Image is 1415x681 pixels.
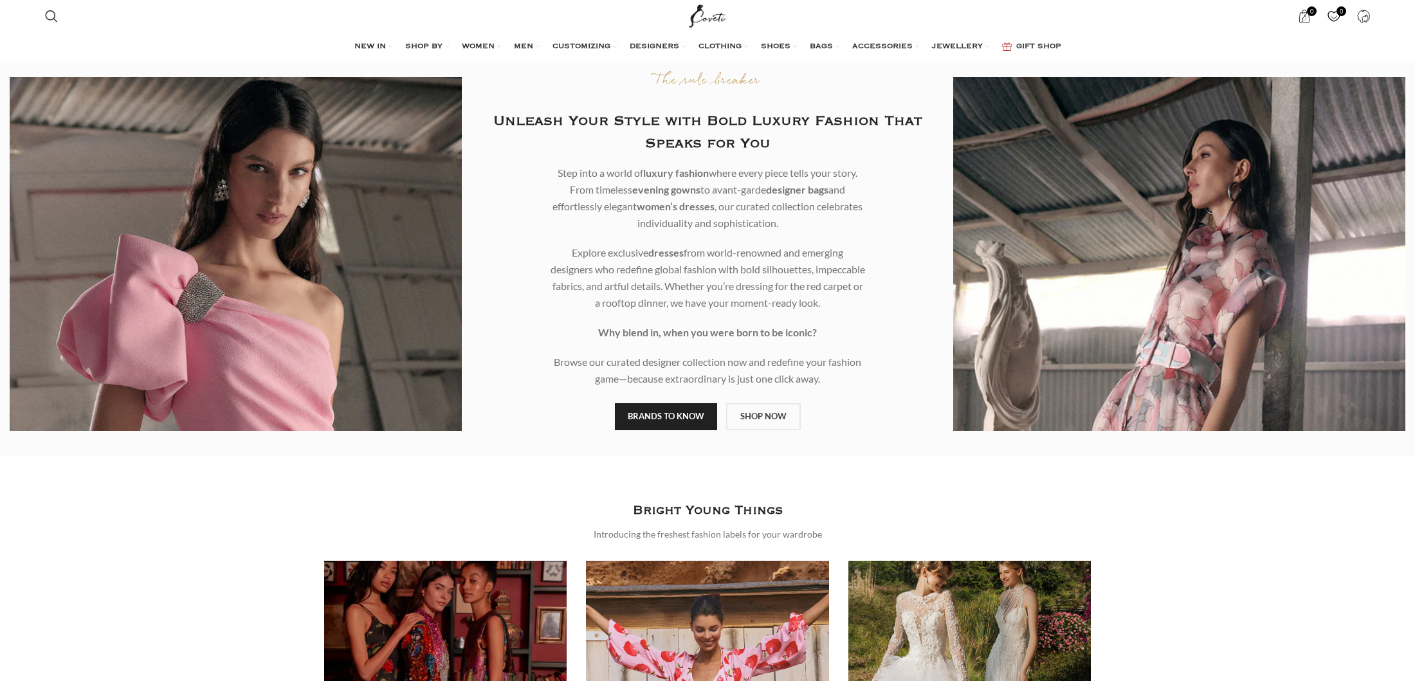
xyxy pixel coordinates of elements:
[552,34,617,60] a: CUSTOMIZING
[615,403,717,430] a: BRANDS TO KNOW
[810,34,839,60] a: BAGS
[698,42,742,52] span: CLOTHING
[551,244,865,311] p: Explore exclusive from world-renowned and emerging designers who redefine global fashion with bol...
[354,34,392,60] a: NEW IN
[481,110,933,155] h2: Unleash Your Style with Bold Luxury Fashion That Speaks for You
[630,42,679,52] span: DESIGNERS
[39,34,1376,60] div: Main navigation
[551,165,865,232] p: Step into a world of where every piece tells your story. From timeless to avant-garde and effortl...
[1307,6,1317,16] span: 0
[481,72,933,91] p: The rule breaker
[932,42,983,52] span: JEWELLERY
[761,42,790,52] span: SHOES
[761,34,797,60] a: SHOES
[932,34,989,60] a: JEWELLERY
[514,42,533,52] span: MEN
[1337,6,1346,16] span: 0
[405,34,449,60] a: SHOP BY
[354,42,386,52] span: NEW IN
[766,183,828,195] b: designer bags
[648,246,684,259] b: dresses
[1002,34,1061,60] a: GIFT SHOP
[514,34,540,60] a: MEN
[698,34,748,60] a: CLOTHING
[598,326,817,338] strong: Why blend in, when you were born to be iconic?
[405,42,443,52] span: SHOP BY
[630,34,686,60] a: DESIGNERS
[686,10,729,21] a: Site logo
[726,403,801,430] a: SHOP NOW
[551,354,865,387] p: Browse our curated designer collection now and redefine your fashion game—because extraordinary i...
[1291,3,1317,29] a: 0
[637,200,715,212] b: women’s dresses
[852,34,919,60] a: ACCESSORIES
[1320,3,1347,29] div: My Wishlist
[594,527,822,541] div: Introducing the freshest fashion labels for your wardrobe
[39,3,64,29] a: Search
[632,183,700,195] b: evening gowns
[462,34,501,60] a: WOMEN
[1016,42,1061,52] span: GIFT SHOP
[1002,42,1012,51] img: GiftBag
[643,167,709,179] b: luxury fashion
[462,42,495,52] span: WOMEN
[810,42,833,52] span: BAGS
[552,42,610,52] span: CUSTOMIZING
[1320,3,1347,29] a: 0
[633,501,783,521] h3: Bright Young Things
[852,42,913,52] span: ACCESSORIES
